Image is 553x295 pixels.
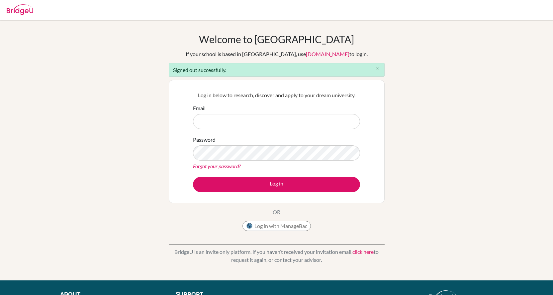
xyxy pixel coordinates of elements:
[193,91,360,99] p: Log in below to research, discover and apply to your dream university.
[169,63,385,77] div: Signed out successfully.
[306,51,349,57] a: [DOMAIN_NAME]
[242,221,311,231] button: Log in with ManageBac
[193,136,216,144] label: Password
[371,63,384,73] button: Close
[169,248,385,264] p: BridgeU is an invite only platform. If you haven’t received your invitation email, to request it ...
[193,104,206,112] label: Email
[193,177,360,192] button: Log in
[186,50,368,58] div: If your school is based in [GEOGRAPHIC_DATA], use to login.
[7,4,33,15] img: Bridge-U
[199,33,354,45] h1: Welcome to [GEOGRAPHIC_DATA]
[375,66,380,71] i: close
[273,208,280,216] p: OR
[193,163,241,169] a: Forgot your password?
[352,249,374,255] a: click here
